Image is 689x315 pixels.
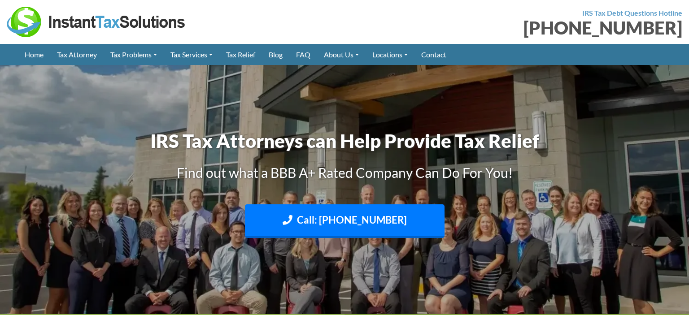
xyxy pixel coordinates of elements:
[50,44,104,65] a: Tax Attorney
[219,44,262,65] a: Tax Relief
[96,163,593,182] h3: Find out what a BBB A+ Rated Company Can Do For You!
[96,128,593,154] h1: IRS Tax Attorneys can Help Provide Tax Relief
[18,44,50,65] a: Home
[245,204,445,238] a: Call: [PHONE_NUMBER]
[7,7,186,37] img: Instant Tax Solutions Logo
[289,44,317,65] a: FAQ
[262,44,289,65] a: Blog
[366,44,414,65] a: Locations
[317,44,366,65] a: About Us
[104,44,164,65] a: Tax Problems
[164,44,219,65] a: Tax Services
[351,19,682,37] div: [PHONE_NUMBER]
[7,17,186,25] a: Instant Tax Solutions Logo
[414,44,453,65] a: Contact
[582,9,682,17] strong: IRS Tax Debt Questions Hotline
